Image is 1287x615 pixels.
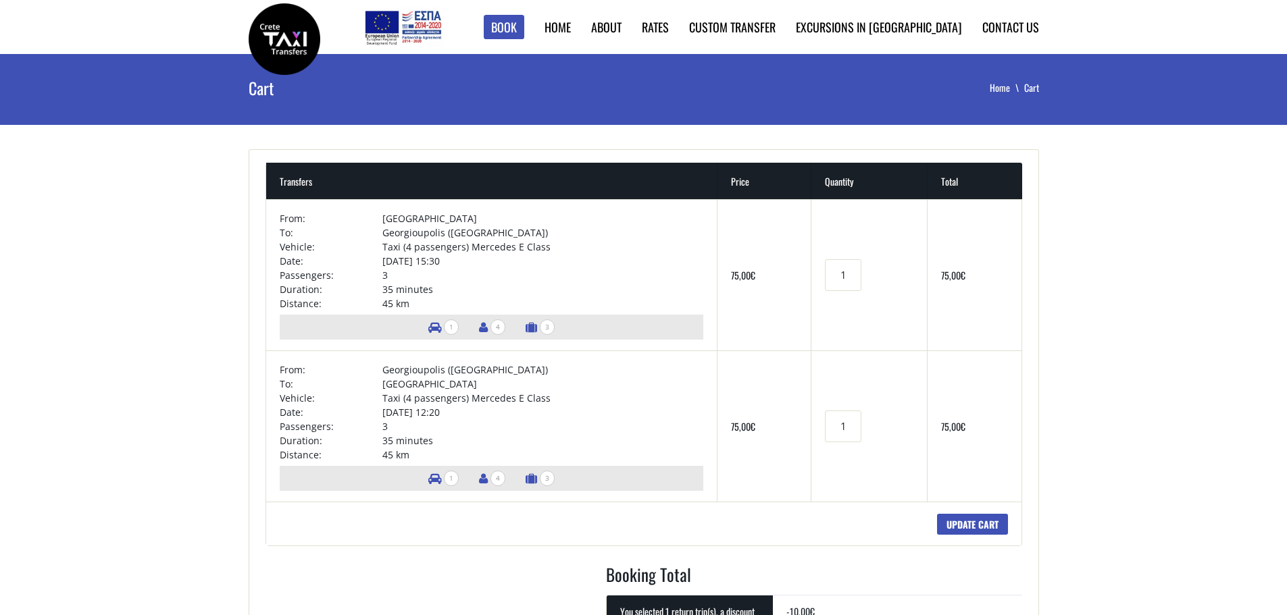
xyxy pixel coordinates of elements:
td: Vehicle: [280,240,383,254]
td: Distance: [280,448,383,462]
td: Georgioupolis ([GEOGRAPHIC_DATA]) [382,225,703,240]
td: Passengers: [280,419,383,433]
a: Home [990,80,1024,95]
img: Crete Taxi Transfers | Crete Taxi Transfers Cart | Crete Taxi Transfers [249,3,320,75]
a: Contact us [982,18,1039,36]
a: Rates [642,18,669,36]
li: Number of vehicles [422,315,465,340]
h2: Booking Total [606,562,1022,595]
li: Number of passengers [472,466,512,491]
td: 3 [382,419,703,433]
bdi: 75,00 [731,268,755,282]
span: 1 [444,319,459,335]
h1: Cart [249,54,515,122]
td: Taxi (4 passengers) Mercedes E Class [382,391,703,405]
td: Distance: [280,296,383,311]
td: Duration: [280,433,383,448]
input: Transfers quantity [825,259,861,291]
th: Quantity [811,163,928,199]
span: 3 [540,319,555,335]
td: Georgioupolis ([GEOGRAPHIC_DATA]) [382,363,703,377]
li: Number of luggage items [519,466,561,491]
td: To: [280,377,383,391]
td: To: [280,225,383,240]
td: Date: [280,405,383,419]
td: [DATE] 15:30 [382,254,703,268]
a: Custom Transfer [689,18,776,36]
span: 4 [490,471,505,486]
a: Excursions in [GEOGRAPHIC_DATA] [796,18,962,36]
td: Duration: [280,282,383,296]
li: Cart [1024,81,1039,95]
a: Crete Taxi Transfers | Crete Taxi Transfers Cart | Crete Taxi Transfers [249,30,320,45]
a: Home [545,18,571,36]
td: Taxi (4 passengers) Mercedes E Class [382,240,703,254]
bdi: 75,00 [941,268,965,282]
td: 45 km [382,296,703,311]
span: € [961,268,965,282]
td: From: [280,211,383,225]
td: [GEOGRAPHIC_DATA] [382,377,703,391]
li: Number of passengers [472,315,512,340]
span: 1 [444,471,459,486]
td: Vehicle: [280,391,383,405]
a: Book [484,15,524,40]
li: Number of vehicles [422,466,465,491]
td: 35 minutes [382,433,703,448]
li: Number of luggage items [519,315,561,340]
img: e-bannersEUERDF180X90.jpg [363,7,443,47]
span: € [961,419,965,433]
input: Transfers quantity [825,410,861,442]
span: € [751,268,755,282]
bdi: 75,00 [941,419,965,433]
td: [GEOGRAPHIC_DATA] [382,211,703,225]
td: From: [280,363,383,377]
td: 45 km [382,448,703,462]
td: [DATE] 12:20 [382,405,703,419]
span: 4 [490,319,505,335]
td: Date: [280,254,383,268]
th: Price [717,163,811,199]
td: 35 minutes [382,282,703,296]
th: Total [928,163,1021,199]
a: About [591,18,622,36]
span: 3 [540,471,555,486]
input: Update cart [937,514,1008,535]
td: 3 [382,268,703,282]
bdi: 75,00 [731,419,755,433]
th: Transfers [266,163,717,199]
td: Passengers: [280,268,383,282]
span: € [751,419,755,433]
